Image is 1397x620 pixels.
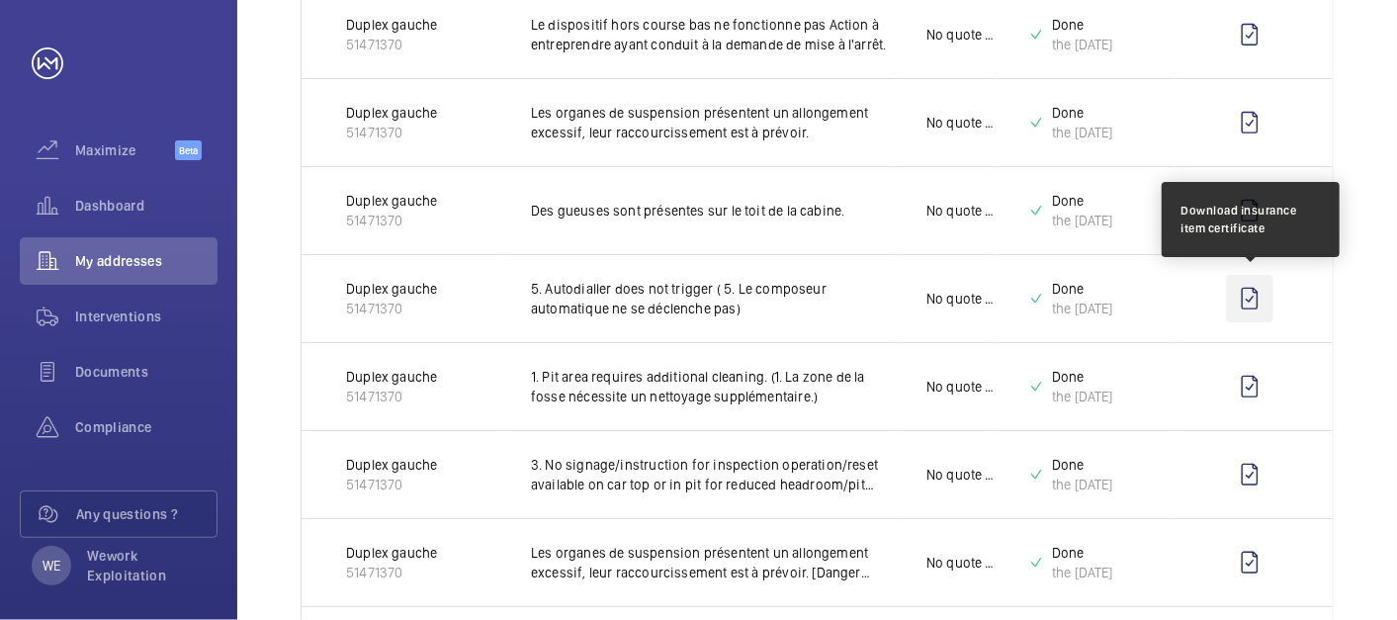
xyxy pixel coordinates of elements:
[926,113,997,133] p: No quote needed
[346,35,437,54] p: 51471370
[346,15,437,35] p: Duplex gauche
[75,362,218,382] span: Documents
[75,140,175,160] span: Maximize
[531,367,895,406] p: 1. Pit area requires additional cleaning. (1. La zone de la fosse nécessite un nettoyage suppléme...
[1052,543,1113,563] p: Done
[926,289,997,309] p: No quote needed
[926,553,997,573] p: No quote needed
[531,103,895,142] p: Les organes de suspension présentent un allongement excessif, leur raccourcissement est à prévoir.
[1052,15,1113,35] p: Done
[346,563,437,582] p: 51471370
[1052,191,1113,211] p: Done
[926,25,997,44] p: No quote needed
[1052,103,1113,123] p: Done
[346,211,437,230] p: 51471370
[75,251,218,271] span: My addresses
[926,201,997,221] p: No quote needed
[346,543,437,563] p: Duplex gauche
[926,465,997,485] p: No quote needed
[76,504,217,524] span: Any questions ?
[531,455,895,494] p: 3. No signage/instruction for inspection operation/reset available on car top or in pit for reduc...
[43,556,60,576] p: WE
[1052,455,1113,475] p: Done
[531,543,895,582] p: Les organes de suspension présentent un allongement excessif, leur raccourcissement est à prévoir...
[1052,367,1113,387] p: Done
[75,417,218,437] span: Compliance
[87,546,206,585] p: Wework Exploitation
[1052,299,1113,318] div: the [DATE]
[75,196,218,216] span: Dashboard
[346,123,437,142] p: 51471370
[1052,211,1113,230] div: the [DATE]
[1181,202,1320,237] div: Download insurance item certificate
[346,191,437,211] p: Duplex gauche
[1052,279,1113,299] p: Done
[175,140,202,160] span: Beta
[346,455,437,475] p: Duplex gauche
[1052,563,1113,582] div: the [DATE]
[346,103,437,123] p: Duplex gauche
[1052,35,1113,54] div: the [DATE]
[346,279,437,299] p: Duplex gauche
[1052,387,1113,406] div: the [DATE]
[346,299,437,318] p: 51471370
[531,279,895,318] p: 5. Autodialler does not trigger ( 5. Le composeur automatique ne se déclenche pas)
[346,387,437,406] p: 51471370
[926,377,997,397] p: No quote needed
[346,367,437,387] p: Duplex gauche
[1052,123,1113,142] div: the [DATE]
[531,15,895,54] p: Le dispositif hors course bas ne fonctionne pas Action à entreprendre ayant conduit à la demande ...
[346,475,437,494] p: 51471370
[1052,475,1113,494] div: the [DATE]
[75,307,218,326] span: Interventions
[531,201,895,221] p: Des gueuses sont présentes sur le toit de la cabine.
